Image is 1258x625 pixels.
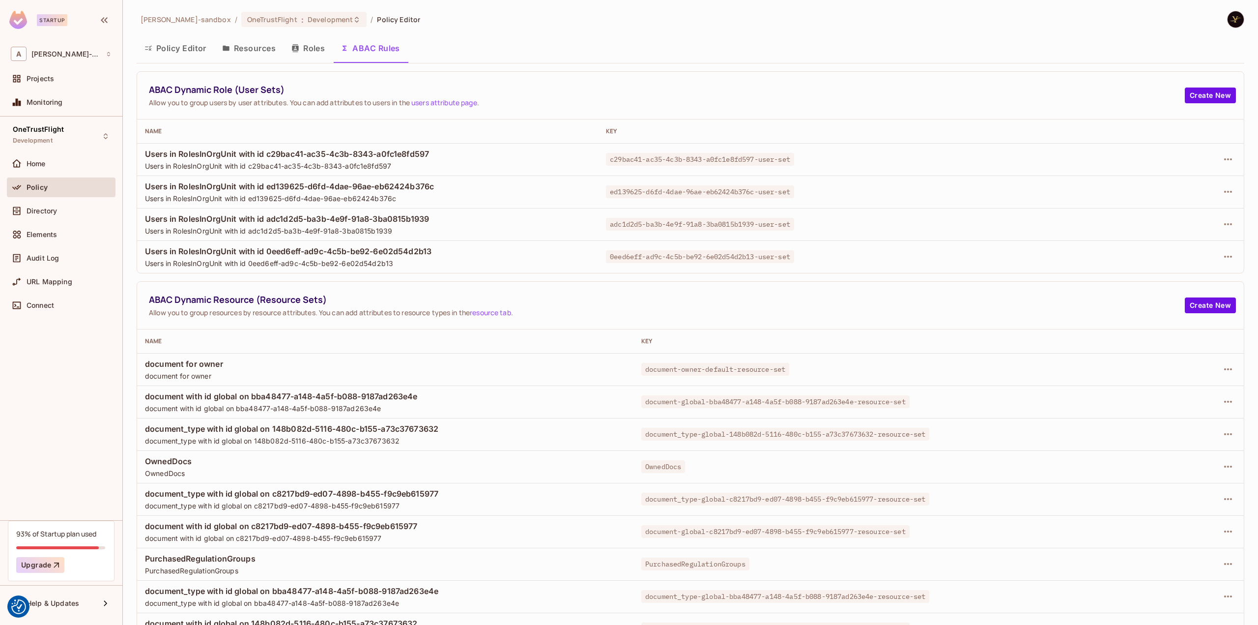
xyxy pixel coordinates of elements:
span: Monitoring [27,98,63,106]
div: 93% of Startup plan used [16,529,96,538]
span: the active workspace [141,15,231,24]
span: Users in RolesInOrgUnit with id 0eed6eff-ad9c-4c5b-be92-6e02d54d2b13 [145,259,590,268]
span: document with id global on c8217bd9-ed07-4898-b455-f9c9eb615977 [145,521,626,532]
span: Users in RolesInOrgUnit with id adc1d2d5-ba3b-4e9f-91a8-3ba0815b1939 [145,213,590,224]
span: 0eed6eff-ad9c-4c5b-be92-6e02d54d2b13-user-set [606,250,794,263]
span: Connect [27,301,54,309]
span: document-global-bba48477-a148-4a5f-b088-9187ad263e4e-resource-set [641,395,910,408]
span: Users in RolesInOrgUnit with id 0eed6eff-ad9c-4c5b-be92-6e02d54d2b13 [145,246,590,257]
span: PurchasedRegulationGroups [641,558,749,570]
span: document with id global on bba48477-a148-4a5f-b088-9187ad263e4e [145,391,626,402]
span: Home [27,160,46,168]
span: Workspace: alex-trustflight-sandbox [31,50,101,58]
span: document-owner-default-resource-set [641,363,789,376]
span: Allow you to group users by user attributes. You can add attributes to users in the . [149,98,1185,107]
span: OwnedDocs [145,469,626,478]
span: document with id global on c8217bd9-ed07-4898-b455-f9c9eb615977 [145,534,626,543]
span: document_type with id global on bba48477-a148-4a5f-b088-9187ad263e4e [145,598,626,608]
span: ABAC Dynamic Role (User Sets) [149,84,1185,96]
span: document_type with id global on c8217bd9-ed07-4898-b455-f9c9eb615977 [145,501,626,510]
span: document_type with id global on 148b082d-5116-480c-b155-a73c37673632 [145,423,626,434]
button: ABAC Rules [333,36,408,60]
div: Name [145,337,626,345]
span: document-global-c8217bd9-ed07-4898-b455-f9c9eb615977-resource-set [641,525,910,538]
img: Yilmaz Alizadeh [1228,11,1244,28]
button: Resources [214,36,284,60]
span: Elements [27,231,57,238]
a: resource tab [470,308,511,317]
span: Directory [27,207,57,215]
span: Users in RolesInOrgUnit with id c29bac41-ac35-4c3b-8343-a0fc1e8fd597 [145,161,590,171]
span: document_type-global-bba48477-a148-4a5f-b088-9187ad263e4e-resource-set [641,590,930,603]
div: Key [606,127,1043,135]
span: Help & Updates [27,599,79,607]
span: A [11,47,27,61]
span: OneTrustFlight [247,15,297,24]
span: PurchasedRegulationGroups [145,566,626,575]
span: document_type-global-c8217bd9-ed07-4898-b455-f9c9eb615977-resource-set [641,493,930,506]
li: / [235,15,237,24]
button: Upgrade [16,557,64,573]
span: Policy [27,183,48,191]
span: document for owner [145,358,626,369]
span: document_type with id global on c8217bd9-ed07-4898-b455-f9c9eb615977 [145,488,626,499]
span: OwnedDocs [145,456,626,467]
span: Policy Editor [377,15,420,24]
span: : [301,16,304,24]
span: document_type-global-148b082d-5116-480c-b155-a73c37673632-resource-set [641,428,930,441]
span: Users in RolesInOrgUnit with id c29bac41-ac35-4c3b-8343-a0fc1e8fd597 [145,149,590,159]
span: Development [13,137,53,145]
span: Users in RolesInOrgUnit with id adc1d2d5-ba3b-4e9f-91a8-3ba0815b1939 [145,226,590,236]
span: adc1d2d5-ba3b-4e9f-91a8-3ba0815b1939-user-set [606,218,794,231]
button: Roles [284,36,333,60]
span: PurchasedRegulationGroups [145,553,626,564]
span: c29bac41-ac35-4c3b-8343-a0fc1e8fd597-user-set [606,153,794,166]
span: Allow you to group resources by resource attributes. You can add attributes to resource types in ... [149,308,1185,317]
button: Create New [1185,88,1236,103]
span: ed139625-d6fd-4dae-96ae-eb62424b376c-user-set [606,185,794,198]
button: Policy Editor [137,36,214,60]
img: Revisit consent button [11,599,26,614]
span: document with id global on bba48477-a148-4a5f-b088-9187ad263e4e [145,404,626,413]
a: users attribute page [411,98,477,107]
li: / [371,15,373,24]
div: Name [145,127,590,135]
div: Key [641,337,1112,345]
button: Consent Preferences [11,599,26,614]
button: Create New [1185,298,1236,313]
span: OwnedDocs [641,460,685,473]
span: OneTrustFlight [13,125,64,133]
span: Users in RolesInOrgUnit with id ed139625-d6fd-4dae-96ae-eb62424b376c [145,181,590,192]
span: document_type with id global on 148b082d-5116-480c-b155-a73c37673632 [145,436,626,446]
span: Development [308,15,353,24]
span: document for owner [145,371,626,381]
div: Startup [37,14,67,26]
span: document_type with id global on bba48477-a148-4a5f-b088-9187ad263e4e [145,586,626,596]
span: ABAC Dynamic Resource (Resource Sets) [149,294,1185,306]
span: URL Mapping [27,278,72,286]
img: SReyMgAAAABJRU5ErkJggg== [9,11,27,29]
span: Audit Log [27,254,59,262]
span: Users in RolesInOrgUnit with id ed139625-d6fd-4dae-96ae-eb62424b376c [145,194,590,203]
span: Projects [27,75,54,83]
